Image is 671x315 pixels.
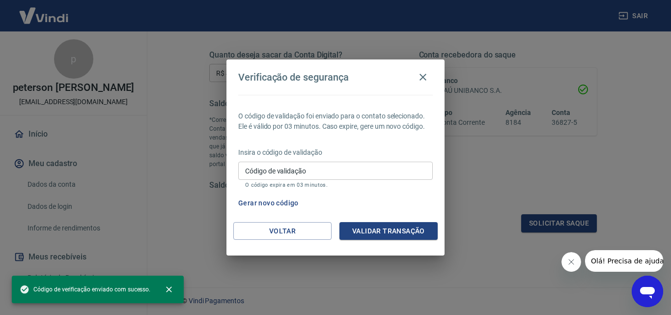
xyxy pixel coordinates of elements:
iframe: Mensagem da empresa [585,250,663,272]
iframe: Botão para abrir a janela de mensagens [632,276,663,307]
h4: Verificação de segurança [238,71,349,83]
button: close [158,279,180,300]
p: O código de validação foi enviado para o contato selecionado. Ele é válido por 03 minutos. Caso e... [238,111,433,132]
button: Validar transação [339,222,438,240]
p: O código expira em 03 minutos. [245,182,426,188]
button: Voltar [233,222,332,240]
button: Gerar novo código [234,194,303,212]
span: Código de verificação enviado com sucesso. [20,285,150,294]
iframe: Fechar mensagem [561,252,581,272]
p: Insira o código de validação [238,147,433,158]
span: Olá! Precisa de ajuda? [6,7,83,15]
